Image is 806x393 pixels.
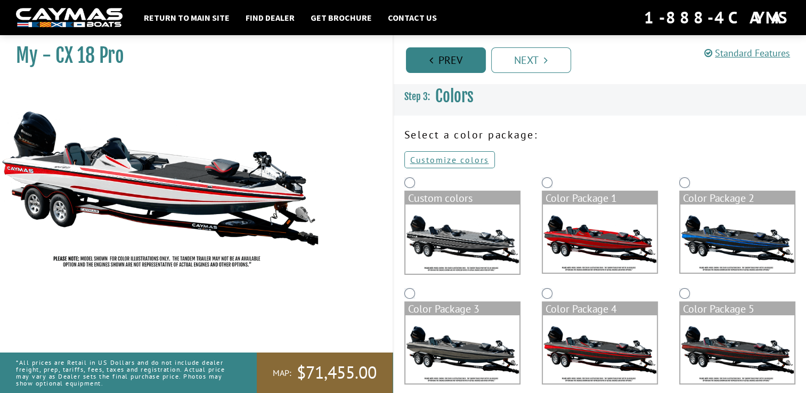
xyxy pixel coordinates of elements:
[680,302,794,315] div: Color Package 5
[543,315,657,383] img: color_package_295.png
[543,302,657,315] div: Color Package 4
[257,353,393,393] a: MAP:$71,455.00
[16,354,233,392] p: *All prices are Retail in US Dollars and do not include dealer freight, prep, tariffs, fees, taxe...
[406,47,486,73] a: Prev
[139,11,235,24] a: Return to main site
[680,204,794,273] img: color_package_293.png
[704,47,790,59] a: Standard Features
[680,192,794,204] div: Color Package 2
[644,6,790,29] div: 1-888-4CAYMAS
[305,11,377,24] a: Get Brochure
[405,192,519,204] div: Custom colors
[16,44,366,68] h1: My - CX 18 Pro
[405,315,519,383] img: color_package_294.png
[16,8,123,28] img: white-logo-c9c8dbefe5ff5ceceb0f0178aa75bf4bb51f6bca0971e226c86eb53dfe498488.png
[543,192,657,204] div: Color Package 1
[405,302,519,315] div: Color Package 3
[240,11,300,24] a: Find Dealer
[543,204,657,273] img: color_package_292.png
[382,11,442,24] a: Contact Us
[273,367,291,379] span: MAP:
[404,151,495,168] a: Customize colors
[491,47,571,73] a: Next
[405,204,519,274] img: cx18-Base-Layer.png
[297,362,377,384] span: $71,455.00
[404,127,796,143] p: Select a color package:
[680,315,794,383] img: color_package_296.png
